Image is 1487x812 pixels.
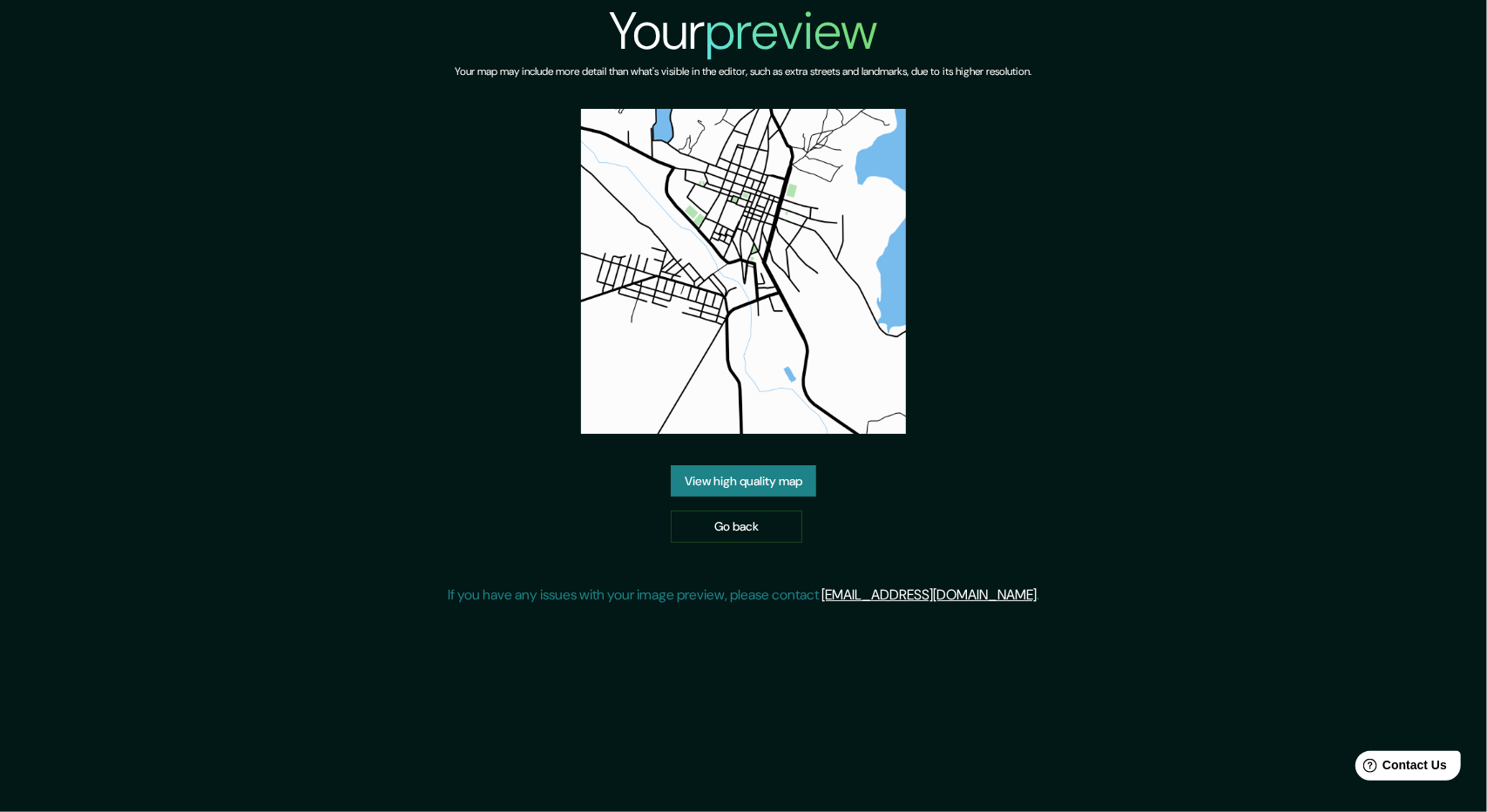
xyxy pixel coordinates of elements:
[581,109,906,434] img: created-map-preview
[448,585,1039,606] p: If you have any issues with your image preview, please contact .
[821,585,1037,604] a: [EMAIL_ADDRESS][DOMAIN_NAME]
[1332,744,1468,793] iframe: Help widget launcher
[456,63,1032,81] h6: Your map may include more detail than what's visible in the editor, such as extra streets and lan...
[671,465,816,497] a: View high quality map
[671,511,802,543] a: Go back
